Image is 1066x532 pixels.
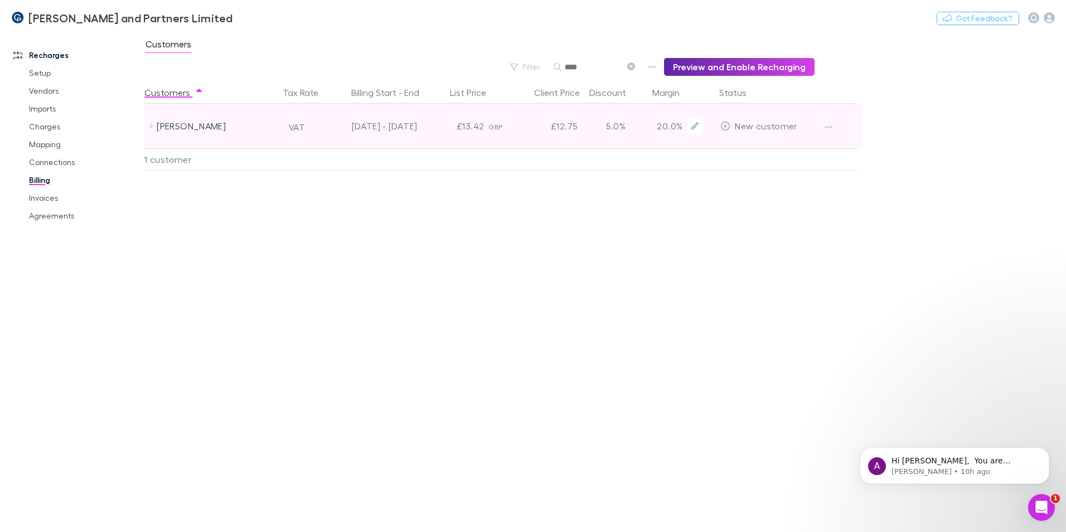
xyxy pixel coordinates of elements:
button: List Price [450,81,500,104]
a: Charges [18,118,151,136]
div: [PERSON_NAME]VAT[DATE] - [DATE]£13.42GBP£12.755.0%20.0%EditNew customer [144,104,863,148]
button: Edit [687,118,702,134]
p: 20.0% [653,119,682,133]
a: Vendors [18,82,151,100]
a: Setup [18,64,151,82]
button: VAT [284,118,310,136]
button: Billing Start - End [351,81,433,104]
span: New customer [735,120,797,131]
div: 1 customer [144,148,278,171]
a: Recharges [2,46,151,64]
iframe: Intercom notifications message [843,424,1066,502]
a: Agreements [18,207,151,225]
img: Coates and Partners Limited's Logo [11,11,24,25]
div: 5.0% [582,104,649,148]
a: Mapping [18,136,151,153]
div: £13.42 [421,104,488,148]
div: £12.75 [515,104,582,148]
iframe: Intercom live chat [1028,494,1055,521]
div: [PERSON_NAME] [157,104,275,148]
h3: [PERSON_NAME] and Partners Limited [28,11,233,25]
button: Filter [505,60,547,74]
button: Discount [589,81,639,104]
button: Got Feedback? [937,12,1019,25]
button: Tax Rate [283,81,332,104]
div: [DATE] - [DATE] [326,104,417,148]
a: Invoices [18,189,151,207]
span: 1 [1051,494,1060,503]
a: Billing [18,171,151,189]
span: Customers [146,38,191,53]
button: Margin [652,81,693,104]
button: Client Price [534,81,593,104]
a: Connections [18,153,151,171]
button: Status [719,81,760,104]
a: [PERSON_NAME] and Partners Limited [4,4,240,31]
a: Imports [18,100,151,118]
span: GBP [488,123,502,131]
button: Customers [144,81,203,104]
button: Preview and Enable Recharging [664,58,815,76]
